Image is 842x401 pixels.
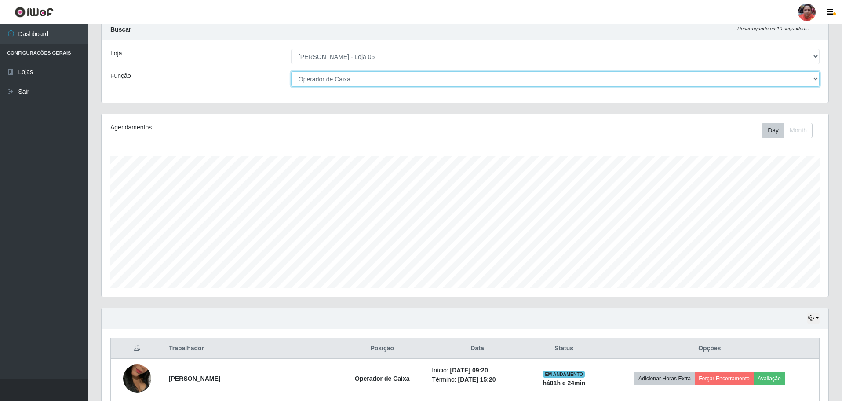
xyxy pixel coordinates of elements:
button: Month [784,123,813,138]
button: Forçar Encerramento [695,372,754,385]
time: [DATE] 09:20 [450,367,488,374]
th: Trabalhador [164,338,338,359]
div: Toolbar with button groups [762,123,820,138]
th: Posição [338,338,426,359]
img: CoreUI Logo [15,7,54,18]
label: Loja [110,49,122,58]
button: Avaliação [754,372,785,385]
strong: há 01 h e 24 min [543,379,585,386]
strong: Operador de Caixa [355,375,410,382]
strong: [PERSON_NAME] [169,375,220,382]
button: Day [762,123,784,138]
time: [DATE] 15:20 [458,376,496,383]
li: Início: [432,366,522,375]
th: Opções [600,338,820,359]
label: Função [110,71,131,81]
strong: Buscar [110,26,131,33]
th: Data [426,338,528,359]
th: Status [528,338,600,359]
i: Recarregando em 10 segundos... [737,26,809,31]
div: Agendamentos [110,123,398,132]
span: EM ANDAMENTO [543,371,585,378]
div: First group [762,123,813,138]
button: Adicionar Horas Extra [634,372,695,385]
li: Término: [432,375,522,384]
